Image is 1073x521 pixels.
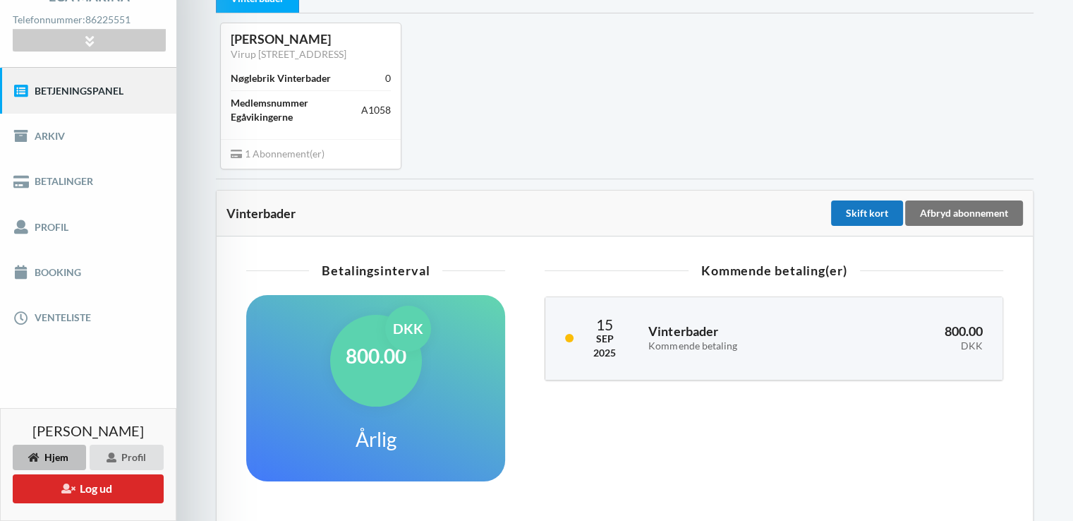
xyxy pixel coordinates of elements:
[231,48,346,60] a: Virup [STREET_ADDRESS]
[361,103,391,117] div: A1058
[545,264,1003,277] div: Kommende betaling(er)
[231,31,391,47] div: [PERSON_NAME]
[32,424,144,438] span: [PERSON_NAME]
[231,71,331,85] div: Nøglebrik Vinterbader
[851,323,983,352] h3: 800.00
[356,426,396,452] h1: Årlig
[593,346,616,360] div: 2025
[648,340,830,352] div: Kommende betaling
[346,343,406,369] h1: 800.00
[226,206,828,220] div: Vinterbader
[905,200,1023,226] div: Afbryd abonnement
[231,148,325,160] span: 1 Abonnement(er)
[90,445,164,470] div: Profil
[593,317,616,332] div: 15
[231,96,361,124] div: Medlemsnummer Egåvikingerne
[831,200,903,226] div: Skift kort
[85,13,131,25] strong: 86225551
[13,11,165,30] div: Telefonnummer:
[851,340,983,352] div: DKK
[246,264,505,277] div: Betalingsinterval
[385,71,391,85] div: 0
[385,306,431,352] div: DKK
[648,323,830,352] h3: Vinterbader
[13,445,86,470] div: Hjem
[593,332,616,346] div: Sep
[13,474,164,503] button: Log ud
